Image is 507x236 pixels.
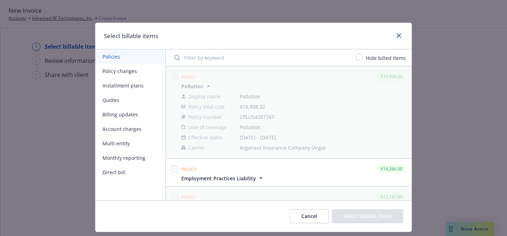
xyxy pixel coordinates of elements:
[95,151,165,165] button: Monthly reporting
[181,74,197,80] span: Policy
[95,136,165,151] button: Multi-entity
[181,175,264,182] button: Employment Practices Liability
[188,93,220,100] span: Display name
[188,113,222,121] span: Policy number
[188,123,227,131] span: Line of coverage
[104,31,158,41] h1: Select billable items
[95,78,165,93] button: Installment plans
[188,103,225,110] span: Policy total cost
[188,144,205,151] span: Carrier
[290,209,329,223] button: Cancel
[95,107,165,122] button: Billing updates
[377,164,406,173] div: $14,266.00
[170,50,352,65] input: Filter by keyword
[377,72,406,81] div: $10,908.32
[240,93,406,100] span: Pollution
[240,134,406,141] span: [DATE] - [DATE]
[366,55,406,61] span: Hide billed items
[95,49,165,64] button: Policies
[181,194,197,200] span: Policy
[181,83,204,90] span: Pollution
[166,187,412,214] span: Policy$12,197.69
[395,31,403,40] a: close
[240,113,406,121] span: CPLUS4287747
[181,83,212,90] button: Pollution
[95,165,165,180] button: Direct bill
[240,103,265,110] span: $10,908.32
[95,122,165,136] button: Account charges
[95,64,165,78] button: Policy changes
[188,134,223,141] span: Effective dates
[181,175,256,182] span: Employment Practices Liability
[95,93,165,107] button: Quotes
[240,144,406,151] span: Argonaut Insurance Company (Argo)
[181,166,197,172] span: Policy
[377,192,406,201] div: $12,197.69
[240,123,406,131] span: Pollution
[166,66,412,158] span: Policy$10,908.32PollutionDisplay namePollutionPolicy total cost$10,908.32Policy numberCPLUS428774...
